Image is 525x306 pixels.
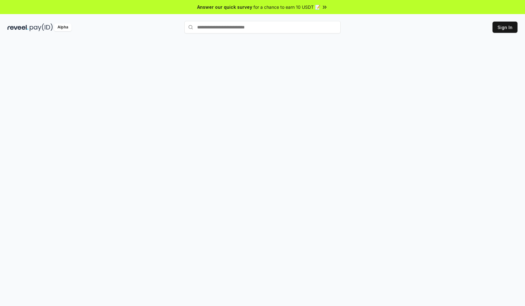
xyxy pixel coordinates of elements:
[54,23,72,31] div: Alpha
[492,22,517,33] button: Sign In
[30,23,53,31] img: pay_id
[7,23,28,31] img: reveel_dark
[253,4,320,10] span: for a chance to earn 10 USDT 📝
[197,4,252,10] span: Answer our quick survey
